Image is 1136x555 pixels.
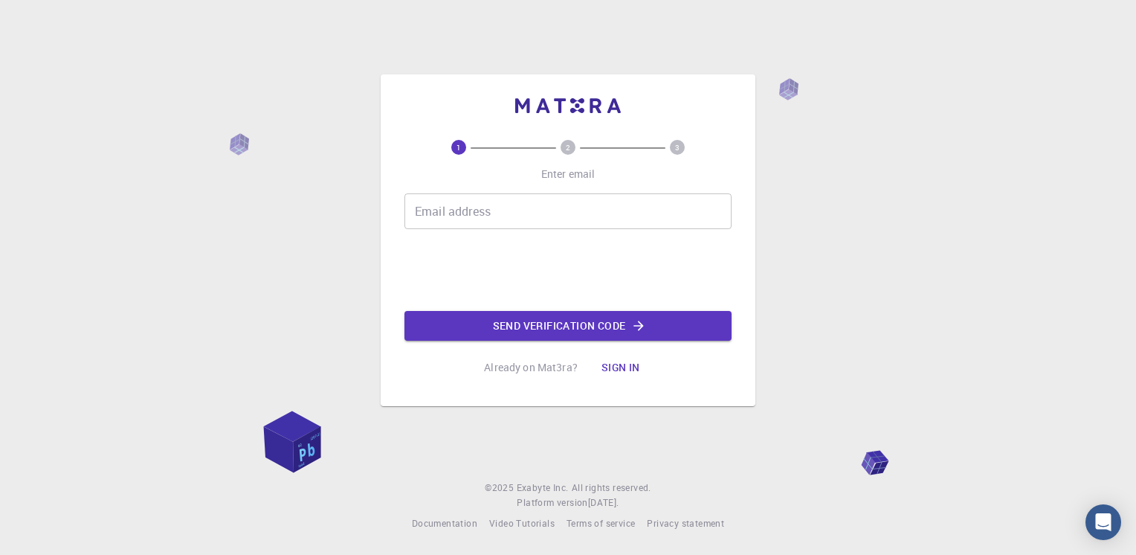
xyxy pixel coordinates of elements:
a: [DATE]. [588,495,619,510]
text: 3 [675,142,680,153]
a: Video Tutorials [489,516,555,531]
iframe: reCAPTCHA [455,241,681,299]
span: Video Tutorials [489,517,555,529]
text: 2 [566,142,570,153]
a: Exabyte Inc. [517,481,569,495]
span: Documentation [412,517,477,529]
span: Exabyte Inc. [517,481,569,493]
span: Terms of service [567,517,635,529]
span: Privacy statement [647,517,724,529]
a: Documentation [412,516,477,531]
span: [DATE] . [588,496,619,508]
span: All rights reserved. [572,481,651,495]
p: Enter email [541,167,596,182]
button: Sign in [590,353,652,382]
p: Already on Mat3ra? [484,360,578,375]
a: Terms of service [567,516,635,531]
span: © 2025 [485,481,516,495]
div: Open Intercom Messenger [1085,504,1121,540]
button: Send verification code [404,311,732,341]
a: Privacy statement [647,516,724,531]
text: 1 [456,142,461,153]
span: Platform version [517,495,587,510]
